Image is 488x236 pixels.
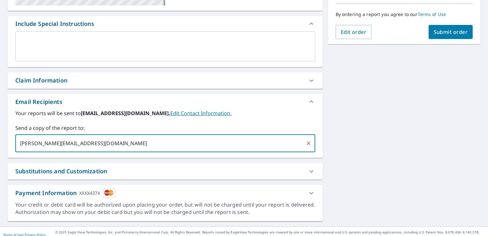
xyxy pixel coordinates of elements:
[304,139,313,148] button: Clear
[15,189,115,197] div: Payment Information
[341,28,367,35] span: Edit order
[15,76,67,85] div: Claim Information
[15,98,62,106] div: Email Recipients
[103,189,115,197] img: cardImage
[8,16,323,31] div: Include Special Instructions
[81,110,170,117] b: [EMAIL_ADDRESS][DOMAIN_NAME].
[336,25,372,39] button: Edit order
[8,163,323,179] div: Substitutions and Customization
[79,189,100,197] div: XXXX4374
[15,201,315,216] div: Your credit or debit card will be authorized upon placing your order, but will not be charged unt...
[8,185,323,201] div: Payment InformationXXXX4374cardImage
[336,12,473,17] p: By ordering a report you agree to our
[418,11,446,17] a: Terms of Use
[15,167,107,176] div: Substitutions and Customization
[15,109,315,117] label: Your reports will be sent to
[434,28,468,35] span: Submit order
[15,124,315,132] label: Send a copy of the report to:
[170,110,232,117] a: EditContactInfo
[8,72,323,89] div: Claim Information
[429,25,473,39] button: Submit order
[15,20,94,28] div: Include Special Instructions
[8,94,323,109] div: Email Recipients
